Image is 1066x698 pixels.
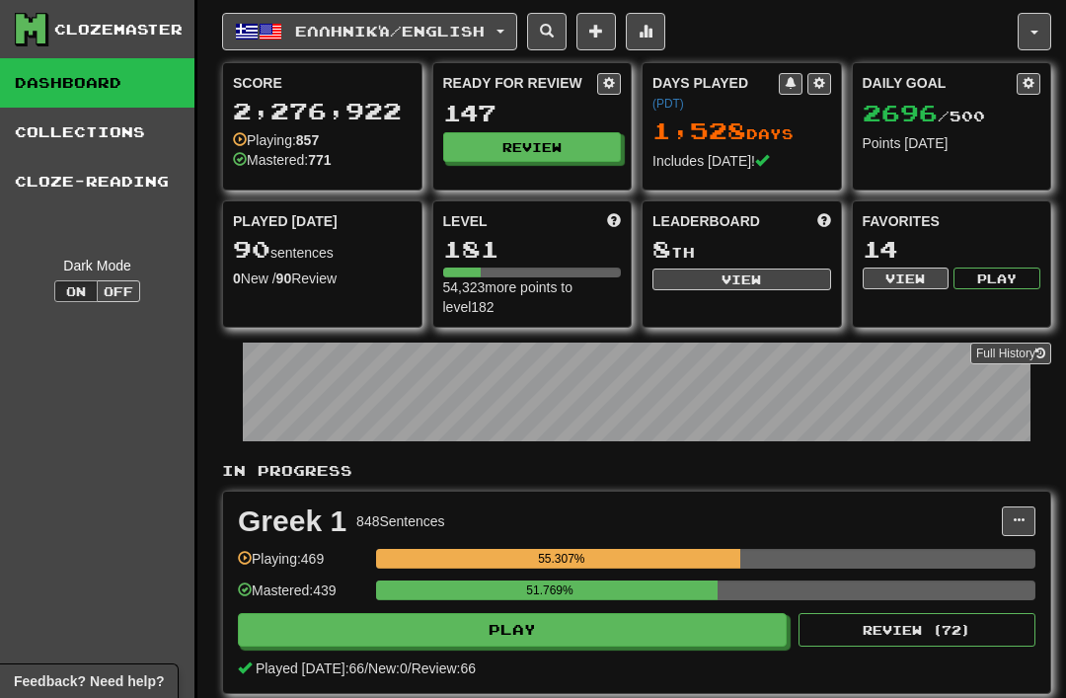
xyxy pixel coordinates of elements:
span: Ελληνικά / English [295,23,485,39]
div: 2,276,922 [233,99,412,123]
div: sentences [233,237,412,263]
button: On [54,280,98,302]
div: 14 [863,237,1041,262]
div: New / Review [233,269,412,288]
div: th [652,237,831,263]
span: Level [443,211,488,231]
span: Played [DATE]: 66 [256,660,364,676]
div: 51.769% [382,581,718,600]
div: Ready for Review [443,73,598,93]
span: 1,528 [652,116,746,144]
div: 147 [443,101,622,125]
button: Play [238,613,787,647]
div: Playing: [233,130,319,150]
div: 54,323 more points to level 182 [443,277,622,317]
span: / 500 [863,108,985,124]
p: In Progress [222,461,1051,481]
span: Played [DATE] [233,211,338,231]
a: (PDT) [652,97,684,111]
strong: 857 [296,132,319,148]
span: 2696 [863,99,938,126]
div: Favorites [863,211,1041,231]
div: Day s [652,118,831,144]
span: This week in points, UTC [817,211,831,231]
div: Dark Mode [15,256,180,275]
strong: 771 [308,152,331,168]
button: More stats [626,13,665,50]
span: New: 0 [368,660,408,676]
div: Mastered: [233,150,332,170]
div: Includes [DATE]! [652,151,831,171]
a: Full History [970,343,1051,364]
span: Score more points to level up [607,211,621,231]
button: View [863,268,950,289]
span: / [364,660,368,676]
button: Search sentences [527,13,567,50]
div: 848 Sentences [356,511,445,531]
div: 55.307% [382,549,740,569]
div: Playing: 469 [238,549,366,582]
button: View [652,269,831,290]
button: Off [97,280,140,302]
span: Open feedback widget [14,671,164,691]
strong: 90 [276,271,292,286]
button: Ελληνικά/English [222,13,517,50]
span: Leaderboard [652,211,760,231]
span: Review: 66 [412,660,476,676]
button: Review [443,132,622,162]
span: / [408,660,412,676]
span: 90 [233,235,270,263]
div: Greek 1 [238,506,346,536]
button: Play [953,268,1040,289]
span: 8 [652,235,671,263]
button: Add sentence to collection [576,13,616,50]
div: Mastered: 439 [238,581,366,613]
div: Daily Goal [863,73,1018,95]
div: 181 [443,237,622,262]
div: Clozemaster [54,20,183,39]
strong: 0 [233,271,241,286]
div: Score [233,73,412,93]
div: Days Played [652,73,779,113]
div: Points [DATE] [863,133,1041,153]
button: Review (72) [799,613,1035,647]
